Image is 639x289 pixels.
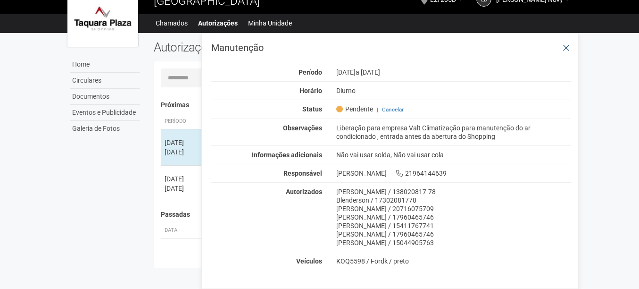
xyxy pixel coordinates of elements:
div: KOQ5598 / Fordk / preto [336,257,572,265]
h2: Autorizações [154,40,356,54]
div: [DATE] [165,147,199,157]
a: Galeria de Fotos [70,121,140,136]
div: Diurno [329,86,579,95]
strong: Veículos [296,257,322,265]
div: [PERSON_NAME] 21964144639 [329,169,579,178]
a: Documentos [70,89,140,105]
a: Minha Unidade [248,17,292,30]
a: Circulares [70,73,140,89]
div: [PERSON_NAME] / 15044905763 [336,238,572,247]
strong: Horário [299,87,322,94]
div: [DATE] [165,174,199,184]
div: [PERSON_NAME] / 15411767741 [336,221,572,230]
a: Eventos e Publicidade [70,105,140,121]
div: [PERSON_NAME] / 17960465746 [336,213,572,221]
strong: Informações adicionais [252,151,322,159]
strong: Observações [283,124,322,132]
h4: Próximas [161,102,565,109]
div: [PERSON_NAME] / 17960465746 [336,230,572,238]
span: a [DATE] [356,68,380,76]
strong: Autorizados [286,188,322,195]
div: [PERSON_NAME] / 20716075709 [336,204,572,213]
div: Liberação para empresa Valt Climatização para manutenção do ar condicionado , entrada antes da ab... [329,124,579,141]
div: [PERSON_NAME] / 138020817-78 [336,187,572,196]
span: | [377,106,378,113]
div: [DATE] [329,68,579,76]
span: Pendente [336,105,373,113]
a: Home [70,57,140,73]
h4: Passadas [161,211,565,218]
th: Data [161,223,203,238]
strong: Status [302,105,322,113]
a: Chamados [156,17,188,30]
div: [DATE] [165,138,199,147]
div: Blenderson / 17302081778 [336,196,572,204]
strong: Responsável [283,170,322,177]
a: Cancelar [382,106,404,113]
div: [DATE] [165,184,199,193]
div: Não vai usar solda, Não vai usar cola [329,151,579,159]
strong: Período [299,68,322,76]
th: Período [161,114,203,129]
a: Autorizações [198,17,238,30]
h3: Manutenção [211,43,571,52]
